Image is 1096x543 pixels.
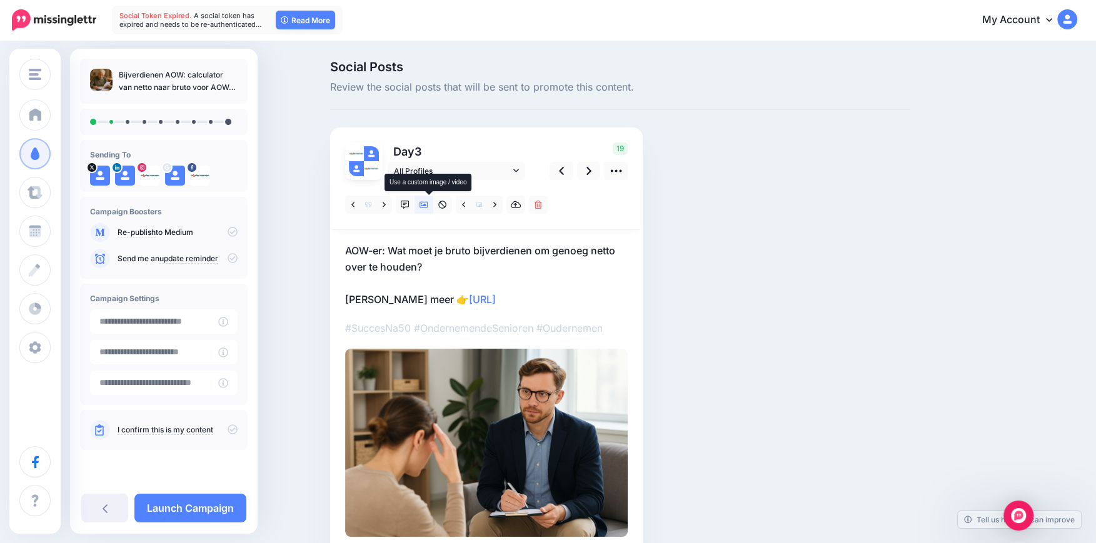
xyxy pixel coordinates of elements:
img: 6d1bae978f4c41b913260da7e163816f_thumb.jpg [90,69,113,91]
span: All Profiles [394,164,510,177]
img: 435721182_407798108555349_8639478500506342936_n-bsa153201.jpg [140,166,160,186]
img: 616857e28d045fdd7e34227661a9c966.jpg [345,349,628,537]
span: 3 [415,145,421,158]
h4: Campaign Settings [90,294,238,303]
span: Review the social posts that will be sent to promote this content. [330,79,910,96]
p: Send me an [118,253,238,264]
a: update reminder [159,254,218,264]
img: user_default_image.png [90,166,110,186]
span: 19 [613,142,628,155]
p: to Medium [118,227,238,238]
img: 435721182_407798108555349_8639478500506342936_n-bsa153201.jpg [364,161,379,176]
a: Read More [276,11,335,29]
img: menu.png [29,69,41,80]
a: I confirm this is my content [118,425,213,435]
h4: Sending To [90,150,238,159]
a: Re-publish [118,227,156,237]
p: AOW-er: Wat moet je bruto bijverdienen om genoeg netto over te houden? [PERSON_NAME] meer 👉 [345,242,628,307]
p: #SuccesNa50 #OndernemendeSenioren #Oudernemen​ [345,320,628,336]
a: My Account [970,5,1077,36]
img: 434449828_122100569828268527_5310244821943214673_n-bsa153185.jpg [349,146,364,161]
img: Missinglettr [12,9,96,31]
img: user_default_image.png [364,146,379,161]
p: Day [388,142,527,161]
span: A social token has expired and needs to be re-authenticated… [119,11,262,29]
img: user_default_image.png [349,161,364,176]
span: Social Token Expired. [119,11,192,20]
span: Social Posts [330,61,910,73]
a: All Profiles [388,162,525,180]
img: user_default_image.png [165,166,185,186]
img: 434449828_122100569828268527_5310244821943214673_n-bsa153185.jpg [190,166,210,186]
p: Bijverdienen AOW: calculator van netto naar bruto voor AOW-er [119,69,238,94]
a: [URL] [469,293,496,306]
h4: Campaign Boosters [90,207,238,216]
a: Tell us how we can improve [958,511,1081,528]
img: user_default_image.png [115,166,135,186]
div: Open Intercom Messenger [1003,501,1033,531]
